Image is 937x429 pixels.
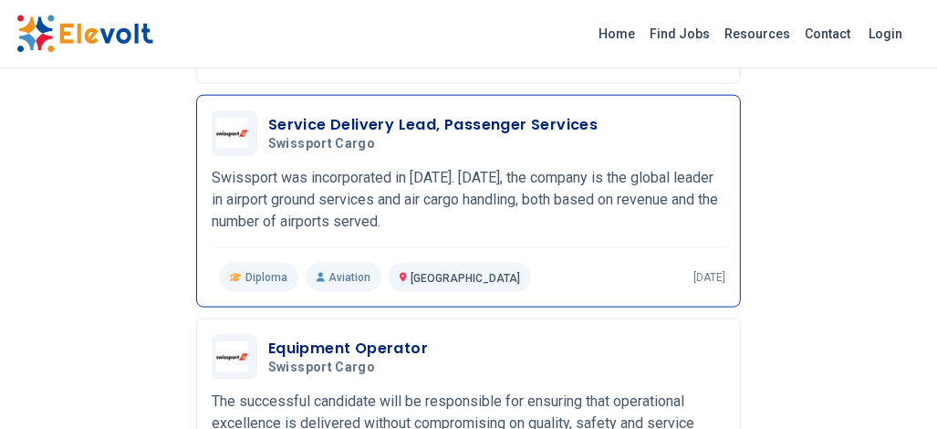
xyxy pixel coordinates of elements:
a: Resources [718,19,798,48]
a: Find Jobs [643,19,718,48]
span: Swissport Cargo [268,136,375,152]
span: [GEOGRAPHIC_DATA] [411,272,520,285]
p: [DATE] [693,270,725,285]
a: Contact [798,19,859,48]
img: Elevolt [16,15,153,53]
a: Home [592,19,643,48]
h3: Equipment Operator [268,338,428,360]
a: Swissport CargoService Delivery Lead, Passenger ServicesSwissport CargoSwissport was incorporated... [212,110,725,292]
h3: Service Delivery Lead, Passenger Services [268,114,598,136]
a: Login [859,16,914,52]
p: Aviation [306,263,381,292]
img: Swissport Cargo [216,118,253,148]
span: Swissport Cargo [268,360,375,376]
iframe: Chat Widget [846,341,937,429]
p: Swissport was incorporated in [DATE]. [DATE], the company is the global leader in airport ground ... [212,167,725,233]
span: Diploma [245,270,287,285]
img: Swissport Cargo [216,341,253,371]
